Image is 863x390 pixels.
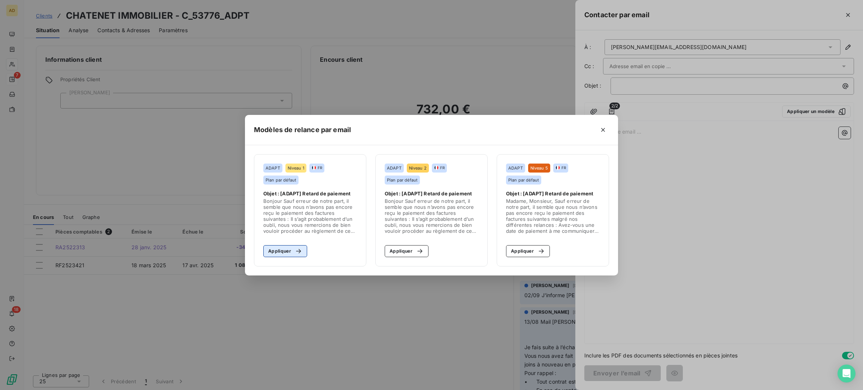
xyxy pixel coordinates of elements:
button: Appliquer [385,245,429,257]
span: Plan par défaut [508,178,539,182]
span: Bonjour Sauf erreur de notre part, il semble que nous n’avons pas encore reçu le paiement des fac... [263,198,357,234]
span: ADAPT [387,166,402,170]
span: ADAPT [266,166,280,170]
button: Appliquer [506,245,550,257]
span: ADAPT [508,166,523,170]
span: Objet : [ADAPT] Retard de paiement [385,191,472,196]
span: Objet : [ADAPT] Retard de paiement [263,191,351,196]
span: Objet : [ADAPT] Retard de paiement [506,191,593,196]
span: Plan par défaut [387,178,418,182]
div: FR [555,165,566,170]
span: Niveau 2 [409,166,427,170]
div: FR [434,165,445,170]
div: Open Intercom Messenger [838,365,856,383]
span: Niveau 5 [530,166,548,170]
div: FR [312,165,322,170]
h5: Modèles de relance par email [254,125,351,135]
button: Appliquer [263,245,307,257]
span: Bonjour Sauf erreur de notre part, il semble que nous n’avons pas encore reçu le paiement des fac... [385,198,478,234]
span: Niveau 1 [288,166,304,170]
span: Madame, Monsieur, Sauf erreur de notre part, il semble que nous n’avons pas encore reçu le paieme... [506,198,600,234]
span: Plan par défaut [266,178,296,182]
